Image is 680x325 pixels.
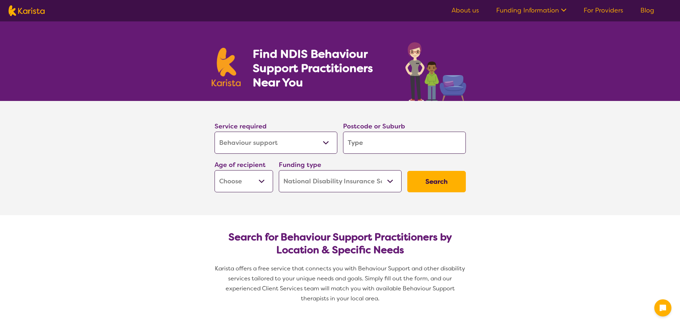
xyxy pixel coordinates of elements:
[496,6,566,15] a: Funding Information
[279,161,321,169] label: Funding type
[215,161,266,169] label: Age of recipient
[212,48,241,86] img: Karista logo
[403,39,469,101] img: behaviour-support
[215,122,267,131] label: Service required
[452,6,479,15] a: About us
[343,122,405,131] label: Postcode or Suburb
[220,231,460,257] h2: Search for Behaviour Support Practitioners by Location & Specific Needs
[584,6,623,15] a: For Providers
[343,132,466,154] input: Type
[253,47,391,90] h1: Find NDIS Behaviour Support Practitioners Near You
[212,264,469,304] p: Karista offers a free service that connects you with Behaviour Support and other disability servi...
[9,5,45,16] img: Karista logo
[407,171,466,192] button: Search
[640,6,654,15] a: Blog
